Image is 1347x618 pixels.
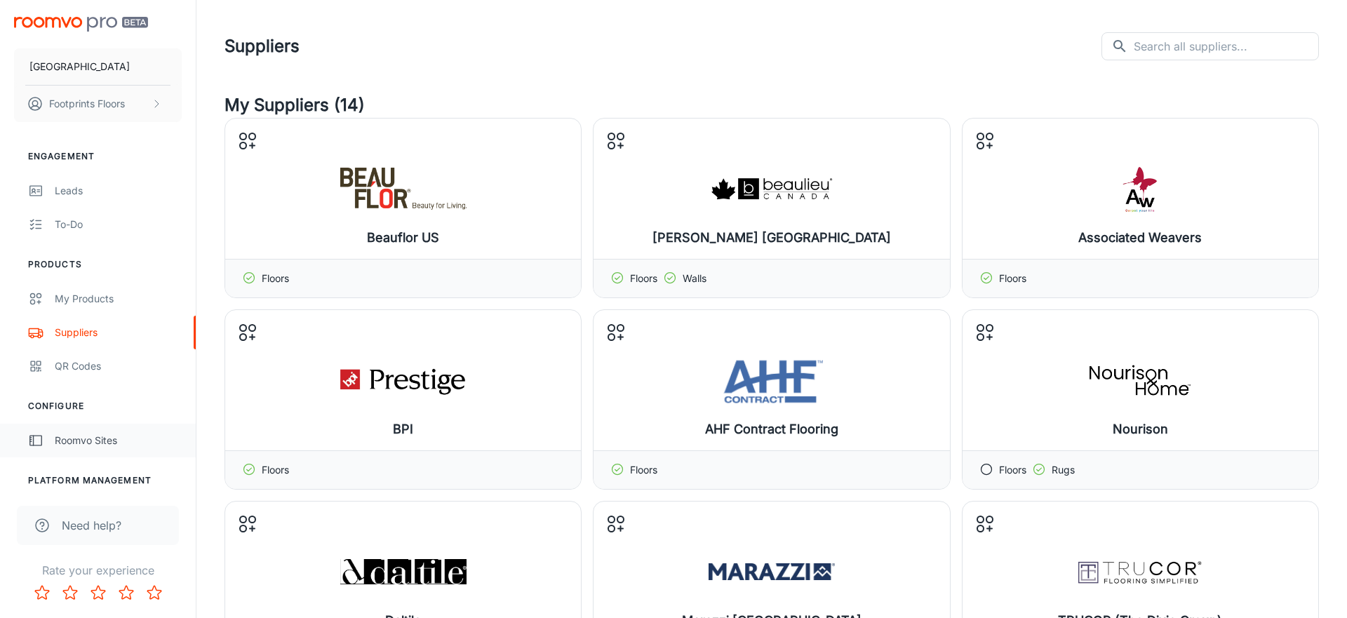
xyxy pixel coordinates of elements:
div: Leads [55,183,182,199]
button: Footprints Floors [14,86,182,122]
p: [GEOGRAPHIC_DATA] [29,59,130,74]
p: Floors [630,271,657,286]
p: Rugs [1052,462,1075,478]
p: Floors [999,271,1026,286]
p: Floors [999,462,1026,478]
img: Roomvo PRO Beta [14,17,148,32]
button: Rate 2 star [56,579,84,607]
button: Rate 3 star [84,579,112,607]
div: QR Codes [55,358,182,374]
button: Rate 4 star [112,579,140,607]
p: Floors [262,462,289,478]
button: Rate 5 star [140,579,168,607]
div: My Products [55,291,182,307]
p: Floors [630,462,657,478]
div: Roomvo Sites [55,433,182,448]
div: To-do [55,217,182,232]
span: Need help? [62,517,121,534]
input: Search all suppliers... [1134,32,1319,60]
p: Floors [262,271,289,286]
button: [GEOGRAPHIC_DATA] [14,48,182,85]
p: Rate your experience [11,562,185,579]
h4: My Suppliers (14) [224,93,1319,118]
button: Rate 1 star [28,579,56,607]
div: Suppliers [55,325,182,340]
h1: Suppliers [224,34,300,59]
p: Walls [683,271,706,286]
p: Footprints Floors [49,96,125,112]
